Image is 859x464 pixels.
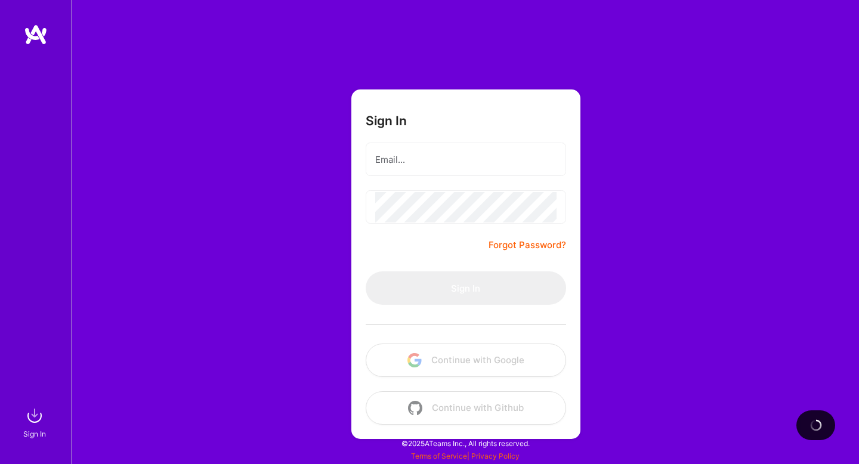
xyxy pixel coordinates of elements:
[366,391,566,425] button: Continue with Github
[366,344,566,377] button: Continue with Google
[25,404,47,440] a: sign inSign In
[366,271,566,305] button: Sign In
[375,144,557,175] input: Email...
[23,404,47,428] img: sign in
[23,428,46,440] div: Sign In
[408,401,422,415] img: icon
[411,451,467,460] a: Terms of Service
[810,419,822,431] img: loading
[24,24,48,45] img: logo
[407,353,422,367] img: icon
[411,451,520,460] span: |
[471,451,520,460] a: Privacy Policy
[72,428,859,458] div: © 2025 ATeams Inc., All rights reserved.
[489,238,566,252] a: Forgot Password?
[366,113,407,128] h3: Sign In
